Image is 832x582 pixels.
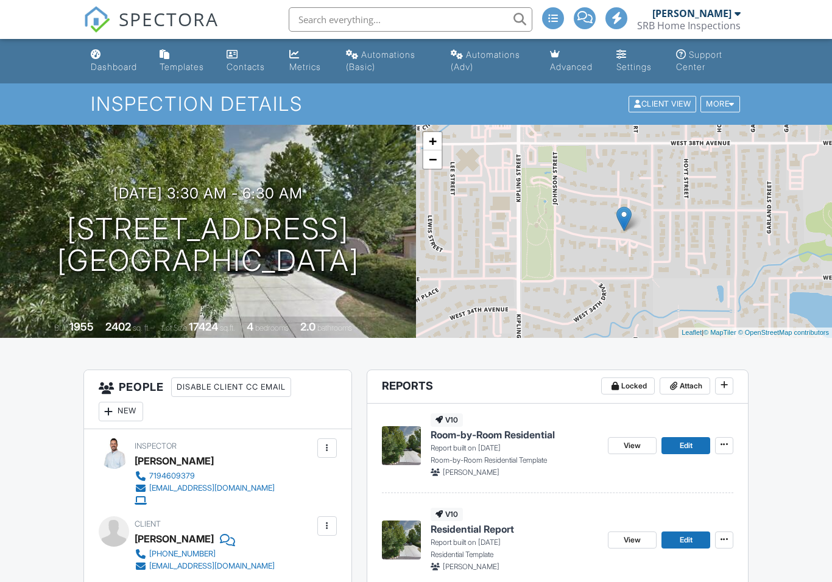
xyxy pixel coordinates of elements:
h1: Inspection Details [91,93,741,114]
div: Support Center [676,49,722,72]
div: [EMAIL_ADDRESS][DOMAIN_NAME] [149,483,275,493]
div: 17424 [189,320,218,333]
div: Advanced [550,61,593,72]
div: 4 [247,320,253,333]
div: Templates [160,61,204,72]
a: Leaflet [682,329,702,336]
a: Zoom out [423,150,442,169]
div: [PERSON_NAME] [135,530,214,548]
a: Contacts [222,44,275,79]
span: Lot Size [161,323,187,332]
div: 7194609379 [149,471,195,481]
div: Automations (Basic) [346,49,415,72]
div: 2402 [105,320,131,333]
div: | [679,328,832,338]
div: 2.0 [300,320,316,333]
div: New [99,402,143,421]
img: The Best Home Inspection Software - Spectora [83,6,110,33]
div: Disable Client CC Email [171,377,291,397]
div: Settings [616,61,652,72]
a: © MapTiler [703,329,736,336]
a: Templates [155,44,212,79]
span: bedrooms [255,323,289,332]
a: Client View [627,99,699,108]
div: Dashboard [91,61,137,72]
div: Automations (Adv) [451,49,520,72]
a: 7194609379 [135,470,275,482]
div: Contacts [227,61,265,72]
div: [PERSON_NAME] [135,452,214,470]
span: Built [54,323,68,332]
input: Search everything... [289,7,532,32]
div: [PERSON_NAME] [652,7,732,19]
a: Advanced [545,44,602,79]
div: [EMAIL_ADDRESS][DOMAIN_NAME] [149,561,275,571]
span: Inspector [135,441,177,451]
a: Automations (Advanced) [446,44,535,79]
span: Client [135,519,161,528]
div: Client View [629,96,696,113]
div: Metrics [289,61,321,72]
a: Automations (Basic) [341,44,436,79]
div: SRB Home Inspections [637,19,741,32]
h1: [STREET_ADDRESS] [GEOGRAPHIC_DATA] [57,213,359,278]
span: sq. ft. [133,323,150,332]
a: © OpenStreetMap contributors [738,329,829,336]
h3: [DATE] 3:30 am - 6:30 am [113,185,303,202]
a: Dashboard [86,44,145,79]
a: Metrics [284,44,331,79]
span: bathrooms [317,323,352,332]
a: SPECTORA [83,16,219,42]
a: [EMAIL_ADDRESS][DOMAIN_NAME] [135,482,275,494]
div: 1955 [69,320,94,333]
div: More [700,96,740,113]
a: [PHONE_NUMBER] [135,548,275,560]
a: Zoom in [423,132,442,150]
a: Support Center [671,44,747,79]
a: [EMAIL_ADDRESS][DOMAIN_NAME] [135,560,275,572]
h3: People [84,370,351,429]
div: [PHONE_NUMBER] [149,549,216,559]
span: SPECTORA [119,6,219,32]
a: Settings [612,44,661,79]
span: sq.ft. [220,323,235,332]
